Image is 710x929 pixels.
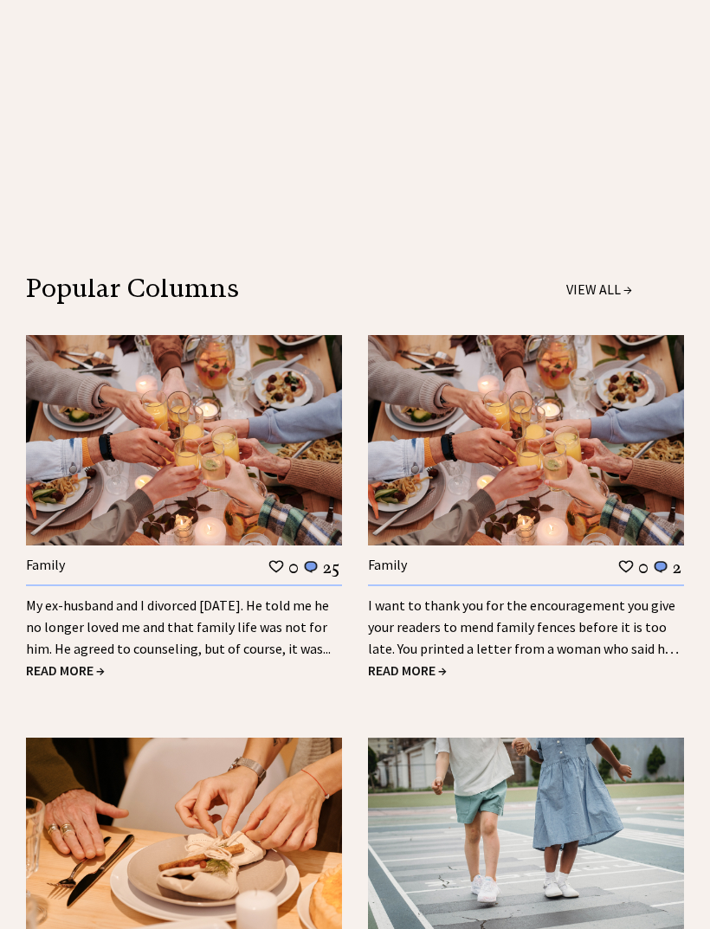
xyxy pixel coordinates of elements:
img: family.jpg [26,336,342,546]
td: 0 [287,557,300,579]
img: heart_outline%201.png [268,559,285,576]
td: 2 [672,557,682,579]
img: message_round%201.png [302,560,319,576]
a: I want to thank you for the encouragement you give your readers to mend family fences before it i... [368,597,679,680]
td: 25 [322,557,340,579]
a: VIEW ALL → [566,281,632,299]
img: message_round%201.png [652,560,669,576]
a: My ex-husband and I divorced [DATE]. He told me he no longer loved me and that family life was no... [26,597,331,658]
a: Family [368,557,407,574]
a: READ MORE → [26,662,105,680]
a: Family [26,557,65,574]
a: READ MORE → [368,662,447,680]
img: heart_outline%201.png [617,559,635,576]
td: 0 [637,557,649,579]
img: family.jpg [368,336,684,546]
